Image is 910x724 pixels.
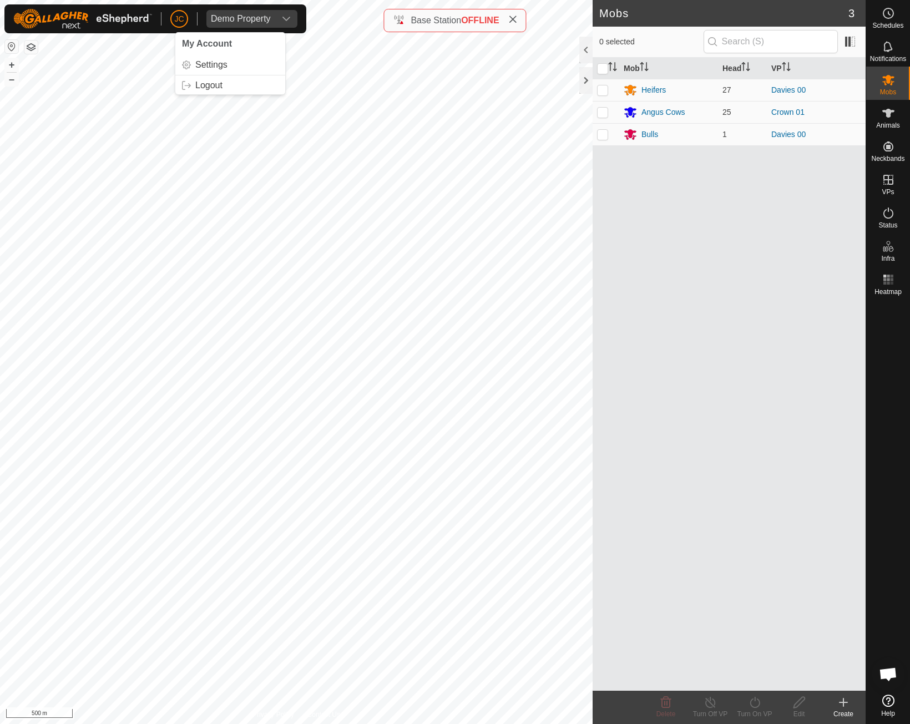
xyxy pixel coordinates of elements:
div: Bulls [641,129,658,140]
a: Davies 00 [771,85,806,94]
span: Mobs [880,89,896,95]
span: VPs [882,189,894,195]
span: 3 [848,5,855,22]
span: JC [174,13,184,25]
span: 27 [722,85,731,94]
span: Infra [881,255,894,262]
a: Crown 01 [771,108,805,117]
span: Base Station [411,16,461,25]
th: Mob [619,58,718,79]
span: Status [878,222,897,229]
button: Reset Map [5,40,18,53]
div: Demo Property [211,14,271,23]
button: Map Layers [24,40,38,54]
span: OFFLINE [461,16,499,25]
span: 0 selected [599,36,704,48]
span: Delete [656,710,676,718]
span: Animals [876,122,900,129]
span: 1 [722,130,727,139]
span: 25 [722,108,731,117]
p-sorticon: Activate to sort [741,64,750,73]
p-sorticon: Activate to sort [608,64,617,73]
a: Contact Us [307,710,340,720]
input: Search (S) [704,30,838,53]
span: Help [881,710,895,717]
div: Turn Off VP [688,709,732,719]
div: Create [821,709,866,719]
a: Privacy Policy [252,710,294,720]
button: – [5,73,18,86]
a: Logout [175,77,285,94]
span: Demo Property [206,10,275,28]
span: Heatmap [874,288,902,295]
button: + [5,58,18,72]
span: Settings [195,60,228,69]
a: Davies 00 [771,130,806,139]
span: Notifications [870,55,906,62]
div: Open chat [872,657,905,691]
span: Schedules [872,22,903,29]
div: Turn On VP [732,709,777,719]
p-sorticon: Activate to sort [782,64,791,73]
img: Gallagher Logo [13,9,152,29]
h2: Mobs [599,7,848,20]
div: Angus Cows [641,107,685,118]
span: Logout [195,81,223,90]
a: Settings [175,56,285,74]
div: Heifers [641,84,666,96]
p-sorticon: Activate to sort [640,64,649,73]
div: Edit [777,709,821,719]
th: Head [718,58,767,79]
span: My Account [182,39,232,48]
th: VP [767,58,866,79]
a: Help [866,690,910,721]
span: Neckbands [871,155,904,162]
div: dropdown trigger [275,10,297,28]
